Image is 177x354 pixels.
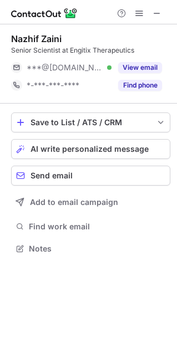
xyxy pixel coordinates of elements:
button: AI write personalized message [11,139,170,159]
button: Add to email campaign [11,192,170,212]
button: Notes [11,241,170,256]
button: Find work email [11,219,170,234]
img: ContactOut v5.3.10 [11,7,78,20]
button: Send email [11,166,170,186]
div: Nazhif Zaini [11,33,62,44]
span: ***@[DOMAIN_NAME] [27,63,103,73]
span: Find work email [29,222,166,232]
button: Reveal Button [118,62,162,73]
button: save-profile-one-click [11,112,170,132]
div: Save to List / ATS / CRM [31,118,151,127]
span: Add to email campaign [30,198,118,207]
span: Notes [29,244,166,254]
button: Reveal Button [118,80,162,91]
span: AI write personalized message [31,145,149,153]
span: Send email [31,171,73,180]
div: Senior Scientist at Engitix Therapeutics [11,45,170,55]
